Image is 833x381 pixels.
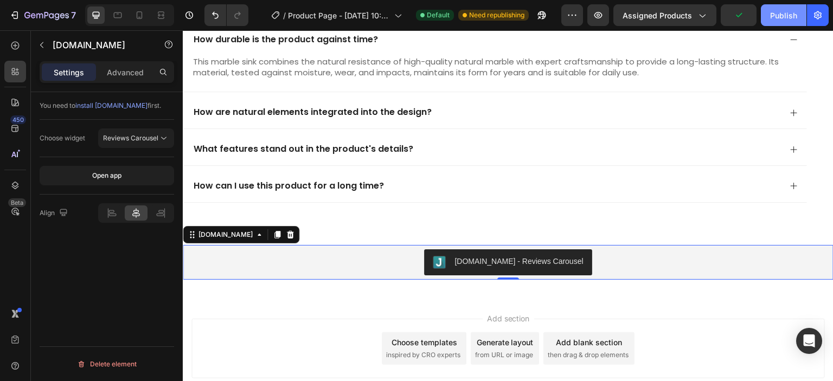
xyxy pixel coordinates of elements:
span: inspired by CRO experts [203,320,278,330]
span: Add section [300,282,351,294]
div: Choose templates [209,306,274,318]
span: Assigned Products [623,10,692,21]
span: Product Page - [DATE] 10:53:54 [288,10,390,21]
span: install [DOMAIN_NAME] [75,101,148,109]
div: Add blank section [373,306,439,318]
span: Reviews Carousel [103,134,158,142]
div: Align [40,206,70,221]
p: Settings [54,67,84,78]
span: Need republishing [469,10,524,20]
span: then drag & drop elements [365,320,446,330]
div: Open Intercom Messenger [796,328,822,354]
div: Choose widget [40,133,85,143]
img: Judgeme.png [250,225,263,238]
div: Undo/Redo [204,4,248,26]
p: Judge.me [53,38,145,51]
iframe: Design area [183,30,833,381]
div: Beta [8,198,26,207]
div: [DOMAIN_NAME] - Reviews Carousel [272,225,400,237]
div: Delete element [77,358,137,371]
span: / [283,10,286,21]
div: 450 [10,115,26,124]
div: Open app [92,171,121,180]
button: Judge.me - Reviews Carousel [241,219,409,245]
button: Reviews Carousel [98,128,174,148]
span: Default [427,10,450,20]
div: You need to first. [40,101,174,111]
span: from URL or image [292,320,350,330]
div: [DOMAIN_NAME] [14,199,72,209]
div: Generate layout [294,306,351,318]
p: 7 [71,9,76,22]
button: Delete element [40,356,174,373]
button: Publish [761,4,806,26]
div: Publish [770,10,797,21]
p: Advanced [107,67,144,78]
button: Assigned Products [613,4,716,26]
button: 7 [4,4,81,26]
button: Open app [40,166,174,185]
